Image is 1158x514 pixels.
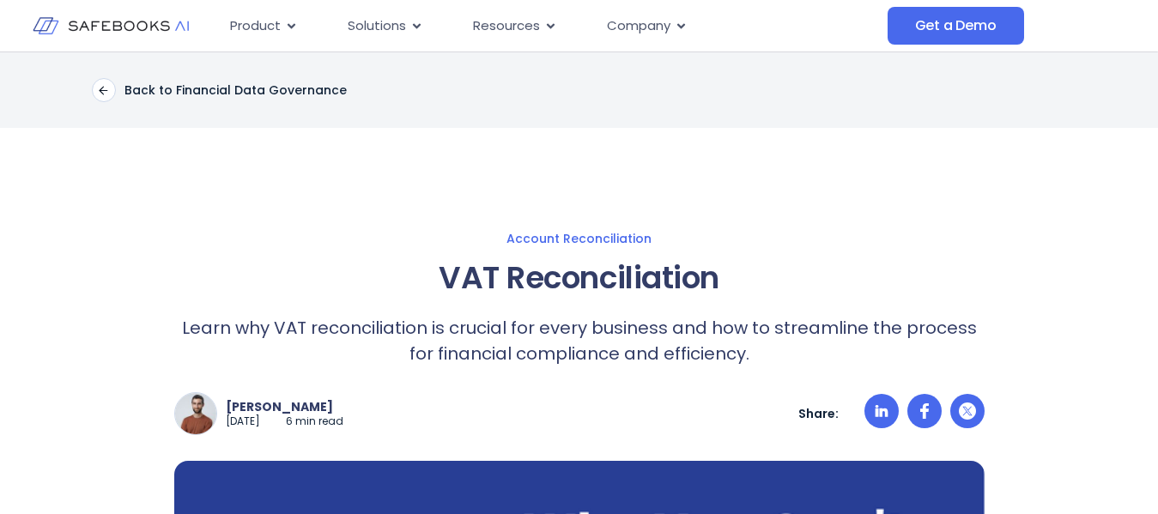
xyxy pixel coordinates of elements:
[473,16,540,36] span: Resources
[230,16,281,36] span: Product
[174,315,985,366] p: Learn why VAT reconciliation is crucial for every business and how to streamline the process for ...
[92,78,347,102] a: Back to Financial Data Governance
[124,82,347,98] p: Back to Financial Data Governance
[17,231,1141,246] a: Account Reconciliation
[216,9,887,43] nav: Menu
[226,414,260,429] p: [DATE]
[174,255,985,301] h1: VAT Reconciliation
[888,7,1024,45] a: Get a Demo
[607,16,670,36] span: Company
[175,393,216,434] img: a man with a beard and a brown sweater
[216,9,887,43] div: Menu Toggle
[798,406,839,421] p: Share:
[286,414,343,429] p: 6 min read
[226,399,343,414] p: [PERSON_NAME]
[915,17,997,34] span: Get a Demo
[348,16,406,36] span: Solutions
